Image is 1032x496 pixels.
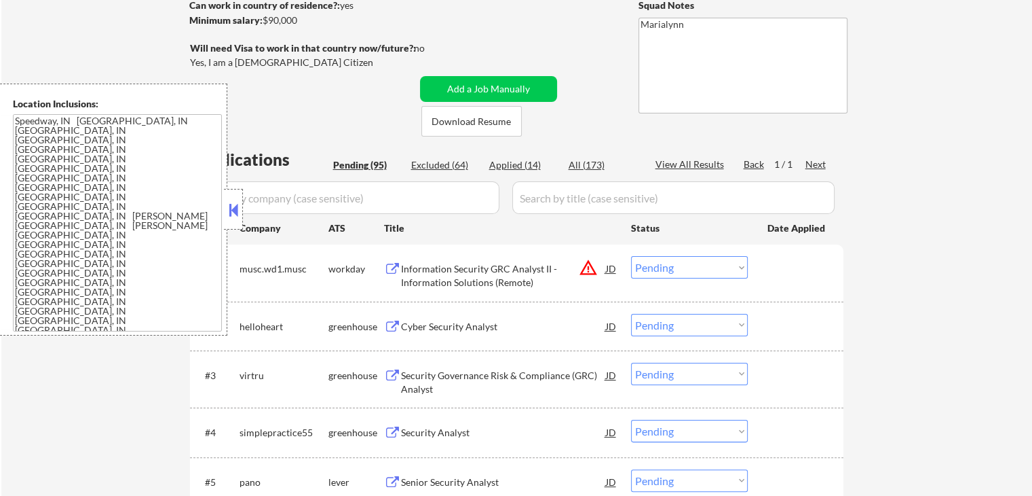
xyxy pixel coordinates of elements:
div: Senior Security Analyst [401,476,606,489]
div: Pending (95) [333,158,401,172]
div: $90,000 [189,14,415,27]
input: Search by title (case sensitive) [512,181,835,214]
div: musc.wd1.musc [240,262,328,276]
div: Yes, I am a [DEMOGRAPHIC_DATA] Citizen [190,56,419,69]
div: JD [605,420,618,444]
div: #3 [205,369,229,383]
button: Add a Job Manually [420,76,557,102]
strong: Will need Visa to work in that country now/future?: [190,42,416,54]
div: Applied (14) [489,158,557,172]
div: JD [605,363,618,387]
div: JD [605,470,618,494]
div: Company [240,222,328,235]
button: warning_amber [579,258,598,277]
div: JD [605,314,618,338]
div: Back [744,158,765,171]
div: greenhouse [328,320,384,334]
div: Security Governance Risk & Compliance (GRC) Analyst [401,369,606,395]
input: Search by company (case sensitive) [194,181,499,214]
div: lever [328,476,384,489]
div: greenhouse [328,426,384,440]
div: Security Analyst [401,426,606,440]
div: Location Inclusions: [13,97,222,111]
div: JD [605,256,618,281]
button: Download Resume [421,106,522,137]
div: Title [384,222,618,235]
div: greenhouse [328,369,384,383]
div: Excluded (64) [411,158,479,172]
div: simplepractice55 [240,426,328,440]
div: ATS [328,222,384,235]
div: pano [240,476,328,489]
div: Applications [194,152,328,168]
div: virtru [240,369,328,383]
div: View All Results [655,158,728,171]
strong: Minimum salary: [189,14,263,26]
div: All (173) [569,158,636,172]
div: Status [631,215,748,240]
div: helloheart [240,320,328,334]
div: workday [328,262,384,276]
div: #4 [205,426,229,440]
div: 1 / 1 [774,158,805,171]
div: Next [805,158,827,171]
div: #5 [205,476,229,489]
div: Date Applied [767,222,827,235]
div: Cyber Security Analyst [401,320,606,334]
div: Information Security GRC Analyst II - Information Solutions (Remote) [401,262,606,289]
div: no [414,41,453,55]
